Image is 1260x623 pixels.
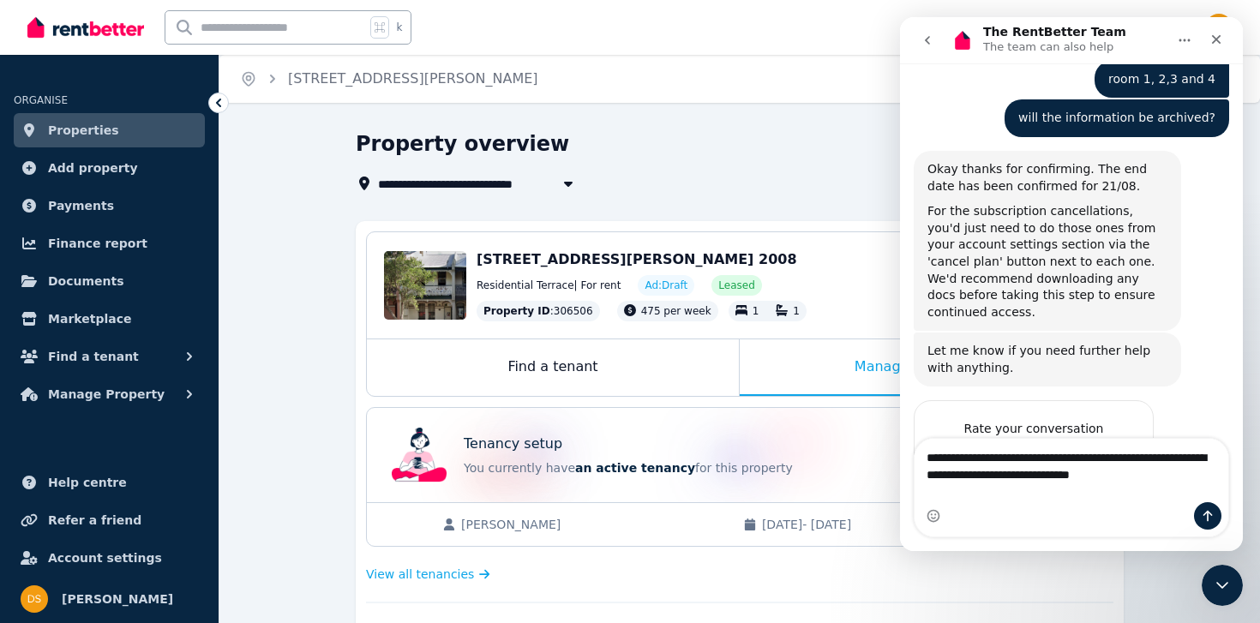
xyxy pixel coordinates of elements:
button: Manage Property [14,377,205,411]
div: : 306506 [477,301,600,321]
span: Ad: Draft [645,279,687,292]
a: Help centre [14,465,205,500]
img: RentBetter [27,15,144,40]
a: Tenancy setupTenancy setupYou currently havean active tenancyfor this property [367,408,1113,502]
span: [PERSON_NAME] [62,589,173,609]
a: Add property [14,151,205,185]
span: k [396,21,402,34]
span: Help centre [48,472,127,493]
span: Add property [48,158,138,178]
iframe: Intercom live chat [900,17,1243,551]
div: Manage my property [740,339,1113,396]
div: Find a tenant [367,339,739,396]
nav: Breadcrumb [219,55,559,103]
span: ORGANISE [14,94,68,106]
a: [STREET_ADDRESS][PERSON_NAME] [288,70,538,87]
button: Find a tenant [14,339,205,374]
iframe: Intercom live chat [1202,565,1243,606]
img: Tenancy setup [392,428,447,482]
span: View all tenancies [366,566,474,583]
span: [DATE] - [DATE] [762,516,1027,533]
a: Finance report [14,226,205,261]
a: Marketplace [14,302,205,336]
p: You currently have for this property [464,459,1064,476]
span: [STREET_ADDRESS][PERSON_NAME] 2008 [477,251,797,267]
a: Refer a friend [14,503,205,537]
span: Payments [48,195,114,216]
a: Documents [14,264,205,298]
a: Payments [14,189,205,223]
span: Finance report [48,233,147,254]
span: Leased [718,279,754,292]
a: Properties [14,113,205,147]
img: Don Siyambalapitiya [1205,14,1233,41]
p: Tenancy setup [464,434,562,454]
a: Account settings [14,541,205,575]
span: Manage Property [48,384,165,404]
span: Account settings [48,548,162,568]
span: 475 per week [641,305,711,317]
span: an active tenancy [575,461,695,475]
span: Documents [48,271,124,291]
h1: Property overview [356,130,569,158]
span: [PERSON_NAME] [461,516,726,533]
span: Find a tenant [48,346,139,367]
span: 1 [793,305,800,317]
img: Don Siyambalapitiya [21,585,48,613]
a: View all tenancies [366,566,490,583]
span: 1 [753,305,759,317]
span: Property ID [483,304,550,318]
span: Properties [48,120,119,141]
span: Refer a friend [48,510,141,530]
span: Marketplace [48,309,131,329]
span: Residential Terrace | For rent [477,279,621,292]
